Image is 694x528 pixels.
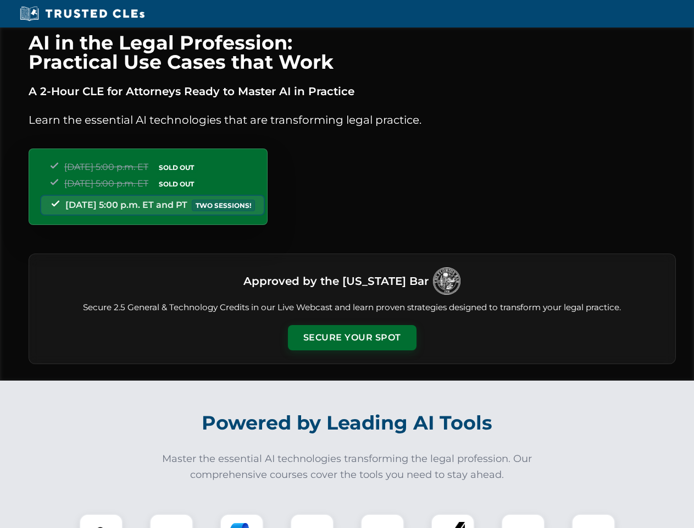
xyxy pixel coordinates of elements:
h3: Approved by the [US_STATE] Bar [243,271,429,291]
p: Secure 2.5 General & Technology Credits in our Live Webcast and learn proven strategies designed ... [42,301,662,314]
span: [DATE] 5:00 p.m. ET [64,162,148,172]
p: A 2-Hour CLE for Attorneys Ready to Master AI in Practice [29,82,676,100]
span: SOLD OUT [155,178,198,190]
h1: AI in the Legal Profession: Practical Use Cases that Work [29,33,676,71]
img: Logo [433,267,460,295]
h2: Powered by Leading AI Tools [43,404,652,442]
p: Master the essential AI technologies transforming the legal profession. Our comprehensive courses... [155,451,540,483]
span: [DATE] 5:00 p.m. ET [64,178,148,189]
span: SOLD OUT [155,162,198,173]
img: Trusted CLEs [16,5,148,22]
p: Learn the essential AI technologies that are transforming legal practice. [29,111,676,129]
button: Secure Your Spot [288,325,417,350]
